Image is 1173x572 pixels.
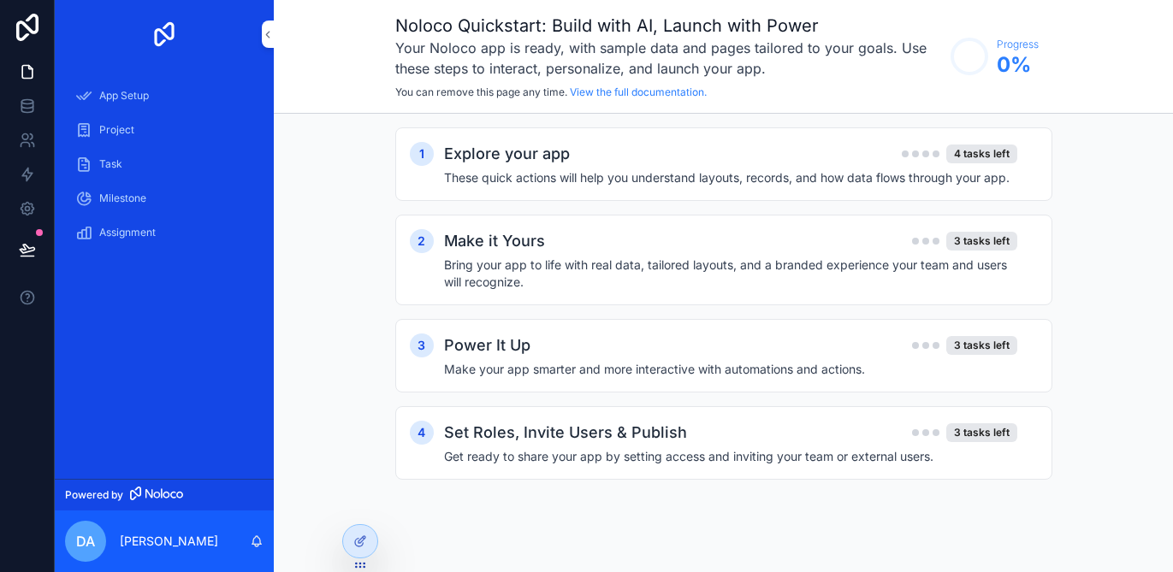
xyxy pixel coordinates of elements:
a: Powered by [55,479,274,510]
a: Task [65,149,264,180]
a: Assignment [65,217,264,248]
span: You can remove this page any time. [395,86,567,98]
span: 0 % [997,51,1039,79]
span: Assignment [99,226,156,239]
h1: Noloco Quickstart: Build with AI, Launch with Power [395,14,942,38]
span: Milestone [99,192,146,205]
img: App logo [151,21,178,48]
p: [PERSON_NAME] [120,533,218,550]
div: scrollable content [55,68,274,270]
a: App Setup [65,80,264,111]
span: Task [99,157,122,171]
span: Powered by [65,488,123,502]
a: Project [65,115,264,145]
span: DA [76,531,95,551]
h3: Your Noloco app is ready, with sample data and pages tailored to your goals. Use these steps to i... [395,38,942,79]
span: App Setup [99,89,149,103]
span: Project [99,123,134,137]
a: Milestone [65,183,264,214]
a: View the full documentation. [570,86,707,98]
span: Progress [997,38,1039,51]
